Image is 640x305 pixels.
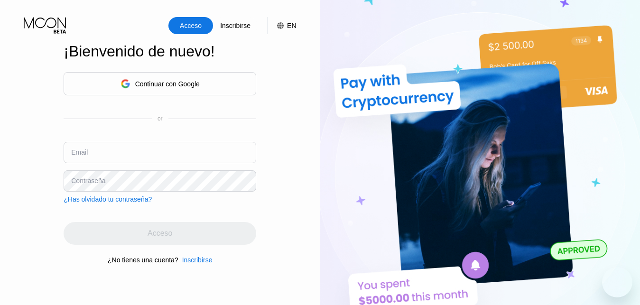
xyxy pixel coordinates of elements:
div: Email [71,148,88,156]
div: Inscribirse [219,21,251,30]
div: Contraseña [71,177,105,185]
div: Continuar con Google [135,80,200,88]
div: Inscribirse [213,17,258,34]
div: Acceso [179,21,203,30]
div: ¿Has olvidado tu contraseña? [64,195,152,203]
div: Inscribirse [182,256,213,264]
div: ¿No tienes una cuenta? [108,256,178,264]
div: Continuar con Google [64,72,256,95]
iframe: Botón para iniciar la ventana de mensajería [602,267,632,297]
div: Acceso [168,17,213,34]
div: EN [267,17,296,34]
div: or [158,115,163,122]
div: EN [287,22,296,29]
div: ¡Bienvenido de nuevo! [64,43,256,60]
div: Inscribirse [178,256,213,264]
